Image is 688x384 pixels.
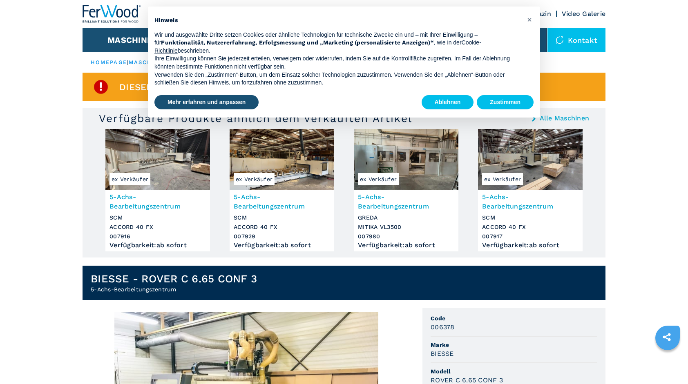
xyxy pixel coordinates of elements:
[482,243,579,247] div: Verfügbarkeit : ab sofort
[109,192,206,211] h3: 5-Achs-Bearbeitungszentrum
[358,173,399,185] span: ex Verkäufer
[478,129,583,190] img: 5-Achs-Bearbeitungszentrum SCM ACCORD 40 FX
[523,13,536,26] button: Schließen Sie diesen Hinweis
[431,349,454,358] h3: BIESSE
[119,82,302,92] span: Dieser Artikel ist bereits verkauft
[83,5,141,23] img: Ferwood
[129,59,169,65] a: maschinen
[127,59,129,65] span: |
[99,112,412,125] h3: Verfügbare Produkte ähnlich dem verkauften Artikel
[154,71,520,87] p: Verwenden Sie den „Zustimmen“-Button, um dem Einsatz solcher Technologien zuzustimmen. Verwenden ...
[482,213,579,241] h3: SCM ACCORD 40 FX 007917
[562,10,605,18] a: Video Galerie
[230,129,334,190] img: 5-Achs-Bearbeitungszentrum SCM ACCORD 40 FX
[358,192,454,211] h3: 5-Achs-Bearbeitungszentrum
[105,129,210,251] a: 5-Achs-Bearbeitungszentrum SCM ACCORD 40 FXex Verkäufer5-Achs-BearbeitungszentrumSCMACCORD 40 FX0...
[354,129,458,251] a: 5-Achs-Bearbeitungszentrum GREDA MITIKA VL3500ex Verkäufer5-Achs-BearbeitungszentrumGREDAMITIKA V...
[234,173,275,185] span: ex Verkäufer
[431,341,597,349] span: Marke
[91,285,257,293] h2: 5-Achs-Bearbeitungszentrum
[477,95,534,110] button: Zustimmen
[354,129,458,190] img: 5-Achs-Bearbeitungszentrum GREDA MITIKA VL3500
[234,243,330,247] div: Verfügbarkeit : ab sofort
[482,173,523,185] span: ex Verkäufer
[657,327,677,347] a: sharethis
[154,39,481,54] a: Cookie-Richtlinie
[234,192,330,211] h3: 5-Achs-Bearbeitungszentrum
[358,243,454,247] div: Verfügbarkeit : ab sofort
[109,243,206,247] div: Verfügbarkeit : ab sofort
[422,95,474,110] button: Ablehnen
[527,15,532,24] span: ×
[154,16,520,24] h2: Hinweis
[109,213,206,241] h3: SCM ACCORD 40 FX 007916
[154,31,520,55] p: Wir und ausgewählte Dritte setzen Cookies oder ähnliche Technologien für technische Zwecke ein un...
[93,79,109,95] img: SoldProduct
[547,28,605,52] div: Kontakt
[91,59,127,65] a: HOMEPAGE
[154,95,259,110] button: Mehr erfahren und anpassen
[154,55,520,71] p: Ihre Einwilligung können Sie jederzeit erteilen, verweigern oder widerrufen, indem Sie auf die Ko...
[358,213,454,241] h3: GREDA MITIKA VL3500 007980
[91,272,257,285] h1: BIESSE - ROVER C 6.65 CONF 3
[109,173,150,185] span: ex Verkäufer
[482,192,579,211] h3: 5-Achs-Bearbeitungszentrum
[540,115,590,122] a: Alle Maschinen
[431,314,597,322] span: Code
[431,322,455,332] h3: 006378
[105,129,210,190] img: 5-Achs-Bearbeitungszentrum SCM ACCORD 40 FX
[556,36,564,44] img: Kontakt
[478,129,583,251] a: 5-Achs-Bearbeitungszentrum SCM ACCORD 40 FXex Verkäufer5-Achs-BearbeitungszentrumSCMACCORD 40 FX0...
[107,35,159,45] button: Maschinen
[431,367,597,375] span: Modell
[234,213,330,241] h3: SCM ACCORD 40 FX 007929
[161,39,434,46] strong: Funktionalität, Nutzererfahrung, Erfolgsmessung und „Marketing (personalisierte Anzeigen)“
[230,129,334,251] a: 5-Achs-Bearbeitungszentrum SCM ACCORD 40 FXex Verkäufer5-Achs-BearbeitungszentrumSCMACCORD 40 FX0...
